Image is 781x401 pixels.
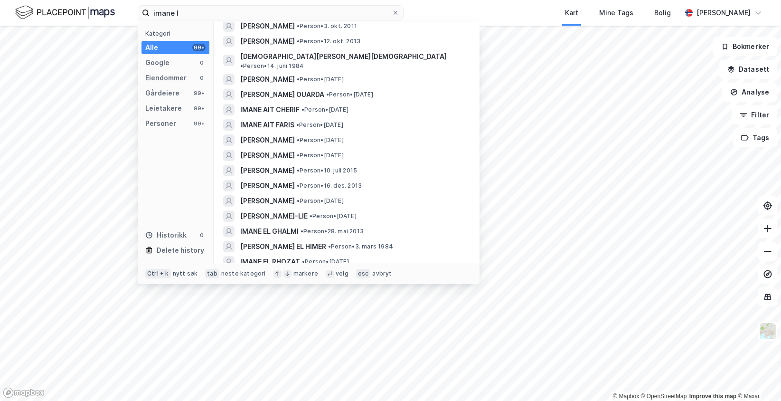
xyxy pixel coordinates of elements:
button: Bokmerker [713,37,777,56]
span: Person • [DATE] [297,136,344,144]
span: Person • 14. juni 1984 [240,62,304,70]
span: [PERSON_NAME] [240,195,295,207]
span: • [297,136,300,143]
span: [PERSON_NAME] [240,150,295,161]
a: Improve this map [689,393,736,400]
span: • [297,22,300,29]
div: Bolig [654,7,671,19]
span: IMANE EL RHOZAT [240,256,300,267]
span: • [302,258,305,265]
div: 0 [198,74,206,82]
button: Tags [733,128,777,147]
div: Leietakere [145,103,182,114]
span: [PERSON_NAME] [240,165,295,176]
span: • [297,38,300,45]
div: 99+ [192,120,206,127]
div: Historikk [145,229,187,241]
div: Alle [145,42,158,53]
button: Filter [732,105,777,124]
span: • [310,212,312,220]
span: • [297,197,300,204]
span: • [297,182,300,189]
div: velg [336,270,348,277]
div: Kategori [145,30,209,37]
span: Person • 10. juli 2015 [297,167,357,174]
button: Datasett [719,60,777,79]
span: [PERSON_NAME] [240,36,295,47]
span: [PERSON_NAME] [240,74,295,85]
div: [PERSON_NAME] [696,7,751,19]
img: logo.f888ab2527a4732fd821a326f86c7f29.svg [15,4,115,21]
div: 0 [198,59,206,67]
div: Personer [145,118,176,129]
span: • [328,243,331,250]
span: • [301,106,304,113]
span: [PERSON_NAME] [240,134,295,146]
div: Gårdeiere [145,87,179,99]
div: Delete history [157,245,204,256]
div: Eiendommer [145,72,187,84]
span: Person • 16. des. 2013 [297,182,362,190]
div: 99+ [192,89,206,97]
span: IMANE AIT CHERIF [240,104,300,115]
img: Z [759,322,777,340]
span: • [297,152,300,159]
a: OpenStreetMap [641,393,687,400]
a: Mapbox homepage [3,387,45,398]
span: IMANE EL GHALMI [240,226,299,237]
span: • [296,121,299,128]
span: • [240,62,243,69]
span: • [297,167,300,174]
span: Person • [DATE] [296,121,343,129]
iframe: Chat Widget [734,355,781,401]
span: Person • [DATE] [297,76,344,83]
span: [PERSON_NAME] [240,180,295,191]
div: tab [205,269,219,278]
span: Person • 12. okt. 2013 [297,38,360,45]
span: • [297,76,300,83]
span: Person • [DATE] [301,106,348,114]
div: Ctrl + k [145,269,171,278]
div: Mine Tags [599,7,633,19]
span: Person • [DATE] [326,91,373,98]
span: • [301,228,303,235]
div: neste kategori [221,270,266,277]
div: avbryt [372,270,392,277]
span: [PERSON_NAME] EL HIMER [240,241,326,252]
div: 99+ [192,44,206,51]
div: markere [293,270,318,277]
span: • [326,91,329,98]
span: Person • [DATE] [297,197,344,205]
span: IMANE AIT FARIS [240,119,294,131]
span: Person • 3. okt. 2011 [297,22,357,30]
div: nytt søk [173,270,198,277]
span: Person • [DATE] [310,212,357,220]
span: [DEMOGRAPHIC_DATA][PERSON_NAME][DEMOGRAPHIC_DATA] [240,51,447,62]
button: Analyse [722,83,777,102]
div: Kart [565,7,578,19]
span: [PERSON_NAME] OUARDA [240,89,324,100]
div: 0 [198,231,206,239]
span: Person • [DATE] [302,258,349,266]
span: Person • [DATE] [297,152,344,159]
span: [PERSON_NAME]-LIE [240,210,308,222]
span: Person • 3. mars 1984 [328,243,393,250]
input: Søk på adresse, matrikkel, gårdeiere, leietakere eller personer [150,6,392,20]
div: Google [145,57,169,68]
span: Person • 28. mai 2013 [301,228,364,235]
div: 99+ [192,105,206,112]
a: Mapbox [613,393,639,400]
span: [PERSON_NAME] [240,20,295,32]
div: esc [356,269,371,278]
